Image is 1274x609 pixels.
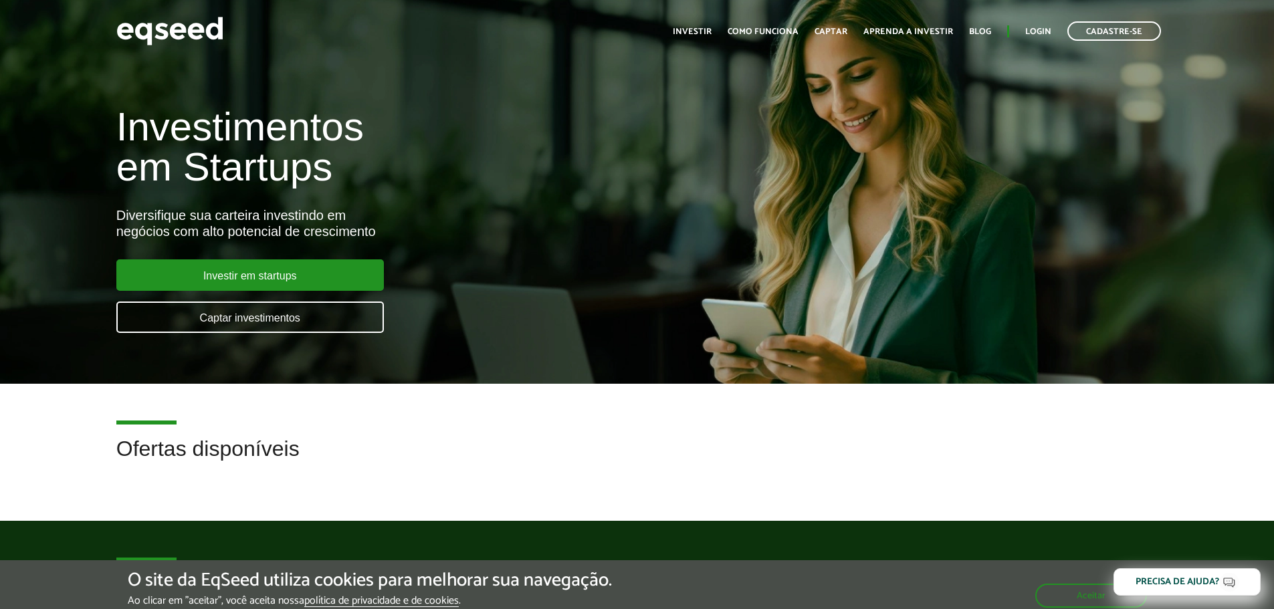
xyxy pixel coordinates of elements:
a: Aprenda a investir [863,27,953,36]
h5: O site da EqSeed utiliza cookies para melhorar sua navegação. [128,570,612,591]
a: Investir em startups [116,259,384,291]
img: EqSeed [116,13,223,49]
a: Blog [969,27,991,36]
a: Cadastre-se [1067,21,1161,41]
a: Captar [815,27,847,36]
h2: Ofertas disponíveis [116,437,1158,481]
p: Ao clicar em "aceitar", você aceita nossa . [128,594,612,607]
div: Diversifique sua carteira investindo em negócios com alto potencial de crescimento [116,207,734,239]
a: Como funciona [728,27,799,36]
a: Captar investimentos [116,301,384,333]
a: Investir [673,27,712,36]
a: Login [1025,27,1051,36]
a: política de privacidade e de cookies [304,596,459,607]
button: Aceitar [1035,584,1147,608]
h1: Investimentos em Startups [116,107,734,187]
